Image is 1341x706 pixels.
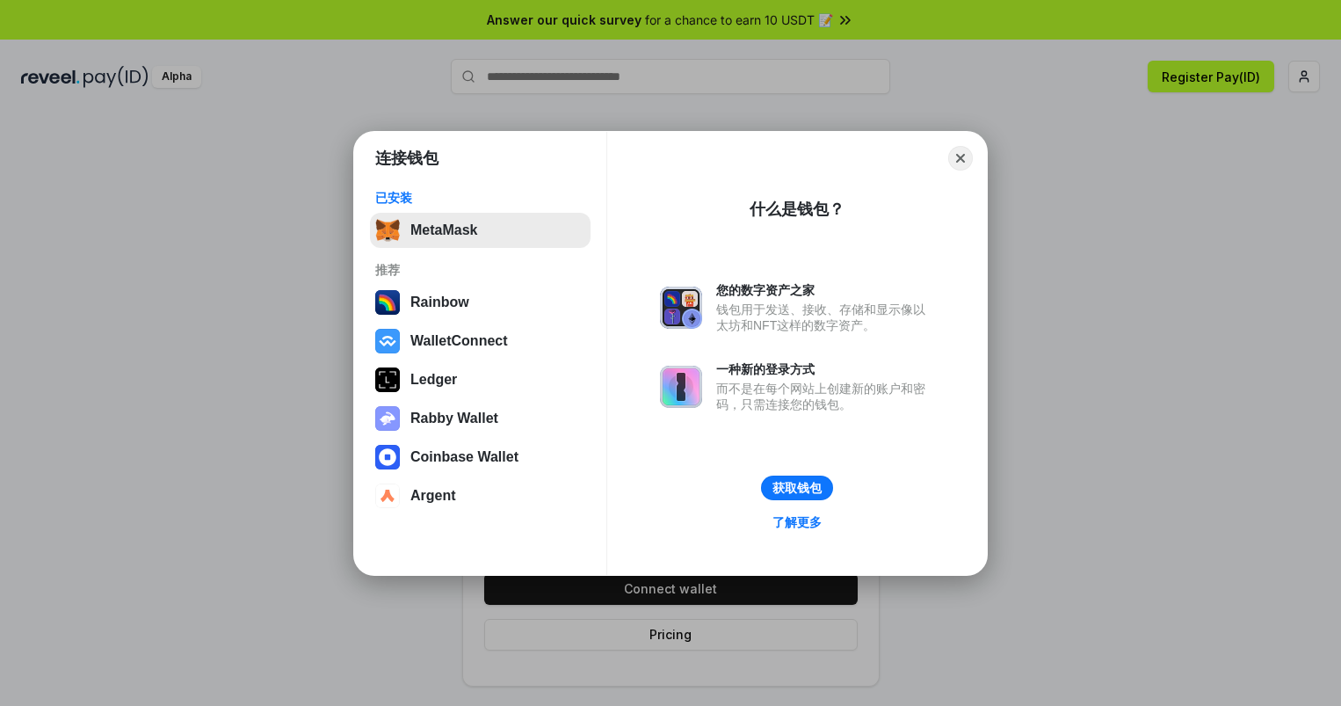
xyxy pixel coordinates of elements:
div: Rabby Wallet [410,411,498,426]
div: Coinbase Wallet [410,449,518,465]
div: 一种新的登录方式 [716,361,934,377]
img: svg+xml,%3Csvg%20width%3D%22120%22%20height%3D%22120%22%20viewBox%3D%220%200%20120%20120%22%20fil... [375,290,400,315]
button: Rainbow [370,285,591,320]
div: 获取钱包 [772,480,822,496]
h1: 连接钱包 [375,148,439,169]
button: WalletConnect [370,324,591,359]
img: svg+xml,%3Csvg%20xmlns%3D%22http%3A%2F%2Fwww.w3.org%2F2000%2Fsvg%22%20fill%3D%22none%22%20viewBox... [660,287,702,329]
div: 已安装 [375,190,585,206]
div: 什么是钱包？ [750,199,844,220]
img: svg+xml,%3Csvg%20width%3D%2228%22%20height%3D%2228%22%20viewBox%3D%220%200%2028%2028%22%20fill%3D... [375,484,400,508]
div: 而不是在每个网站上创建新的账户和密码，只需连接您的钱包。 [716,381,934,412]
div: 您的数字资产之家 [716,282,934,298]
img: svg+xml,%3Csvg%20xmlns%3D%22http%3A%2F%2Fwww.w3.org%2F2000%2Fsvg%22%20fill%3D%22none%22%20viewBox... [660,366,702,408]
a: 了解更多 [762,511,832,534]
button: MetaMask [370,213,591,248]
div: Argent [410,488,456,504]
div: 推荐 [375,262,585,278]
img: svg+xml,%3Csvg%20fill%3D%22none%22%20height%3D%2233%22%20viewBox%3D%220%200%2035%2033%22%20width%... [375,218,400,243]
img: svg+xml,%3Csvg%20xmlns%3D%22http%3A%2F%2Fwww.w3.org%2F2000%2Fsvg%22%20width%3D%2228%22%20height%3... [375,368,400,392]
img: svg+xml,%3Csvg%20width%3D%2228%22%20height%3D%2228%22%20viewBox%3D%220%200%2028%2028%22%20fill%3D... [375,329,400,353]
button: Ledger [370,362,591,397]
div: WalletConnect [410,333,508,349]
button: Rabby Wallet [370,401,591,436]
div: Rainbow [410,295,469,310]
button: Argent [370,478,591,513]
img: svg+xml,%3Csvg%20xmlns%3D%22http%3A%2F%2Fwww.w3.org%2F2000%2Fsvg%22%20fill%3D%22none%22%20viewBox... [375,406,400,431]
button: Close [948,146,973,171]
button: Coinbase Wallet [370,440,591,475]
div: 钱包用于发送、接收、存储和显示像以太坊和NFT这样的数字资产。 [716,302,934,333]
img: svg+xml,%3Csvg%20width%3D%2228%22%20height%3D%2228%22%20viewBox%3D%220%200%2028%2028%22%20fill%3D... [375,445,400,469]
button: 获取钱包 [761,476,833,500]
div: 了解更多 [772,514,822,530]
div: MetaMask [410,222,477,238]
div: Ledger [410,372,457,388]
